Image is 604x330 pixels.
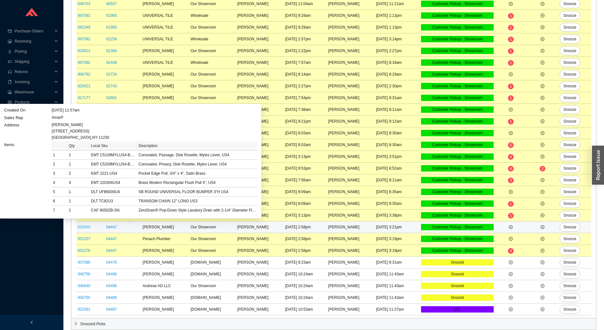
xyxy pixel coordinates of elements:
span: Snooze [563,283,576,289]
td: [DATE] 1:13pm [375,22,420,33]
span: Snooze [563,95,576,101]
td: [DATE] 2:57pm [284,33,327,45]
button: Snooze [560,187,580,196]
a: 922581 [78,307,90,312]
td: UNIVERSAL TILE [141,22,189,33]
div: Snoozed Picks [71,318,596,330]
span: plus-circle [509,108,513,111]
span: Snooze [563,1,576,7]
div: Customer Pickup - Showroom [421,48,494,54]
td: Pocket Edge Pull, 3/4" x 4", Satin Brass [137,169,257,178]
td: [PERSON_NAME] [327,104,375,116]
td: [PERSON_NAME] [327,57,375,69]
td: EMT C5109MYLUS4-Backset: 2 3/8" [90,151,137,160]
sup: 4 [508,154,514,160]
button: Snooze [560,11,580,20]
td: [DATE] 8:35am [375,186,420,198]
a: 64447 [106,248,117,253]
a: 61965 [106,13,117,18]
td: EMT 2221-US4 [90,169,137,178]
span: plus-circle [541,155,544,158]
button: Snooze [560,176,580,185]
td: Sales Rep [4,114,51,121]
span: Warehouse [15,87,53,97]
span: 1 [510,119,512,124]
span: plus-circle [541,84,544,88]
td: [PERSON_NAME] [236,57,284,69]
a: 62861 [106,96,117,100]
span: plus-circle [541,202,544,205]
td: Our Showroom [189,80,236,92]
button: Snooze [560,258,580,267]
span: 1 [510,25,512,30]
span: Snooze [563,177,576,183]
span: Snooze [563,294,576,301]
td: AmarP [51,114,257,121]
span: Snooze [563,83,576,89]
td: Concealed, Passage, Disk Rosette, Myles Lever, US4 [137,151,257,160]
td: [DATE] 9:53pm [284,163,327,174]
span: plus-circle [509,307,513,311]
td: [DATE] 8:29am [375,69,420,80]
td: [PERSON_NAME] [236,80,284,92]
td: [PERSON_NAME] [141,45,189,57]
div: Customer Pickup - Showroom [421,83,494,89]
td: [PERSON_NAME] [327,33,375,45]
span: plus-circle [541,143,544,147]
td: [PERSON_NAME] [327,45,375,57]
td: [PERSON_NAME] [236,69,284,80]
td: Wholesale [189,33,236,45]
td: [DATE] 8:03am [284,127,327,139]
button: Snooze [560,199,580,208]
span: Shipping [15,57,53,67]
span: plus-circle [541,307,544,311]
a: 62384 [106,49,117,53]
span: plus-circle [541,213,544,217]
span: Snooze [563,247,576,254]
td: [PERSON_NAME] [327,116,375,127]
td: [DATE] 9:29am [284,22,327,33]
a: 60557 [106,2,117,6]
span: right [74,322,78,326]
td: [DATE] 3:51pm [375,151,420,163]
sup: 1 [508,13,514,19]
a: 906762 [78,72,90,77]
sup: 2 [540,166,546,172]
div: Customer Pickup - Showroom [421,1,494,7]
span: plus-circle [541,72,544,76]
a: 62724 [106,72,117,77]
td: [DATE] 11:57am [51,106,257,114]
span: Snooze [563,59,576,66]
a: 64486 [106,284,117,288]
span: Snooze [563,189,576,195]
span: Snooze [563,36,576,42]
span: plus-circle [541,14,544,17]
td: [PERSON_NAME] [327,92,375,104]
span: plus-circle [509,237,513,241]
td: [PERSON_NAME] [327,163,375,174]
span: plus-circle [541,296,544,300]
sup: 3 [508,178,514,183]
td: [DATE] 7:56am [284,174,327,186]
th: Description [137,141,252,151]
button: Snooze [560,223,580,232]
span: Snooze [563,118,576,125]
span: plus-circle [541,25,544,29]
th: Local Sku [90,141,137,151]
td: 5 [52,187,68,197]
a: 825621 [78,84,90,88]
button: Snooze [560,246,580,255]
td: Brass Modern Rectangular Flush Pull 4", US4 [137,178,257,187]
td: [DATE] 3:13pm [284,151,327,163]
a: 931257 [78,237,90,241]
td: [DATE] 8:35am [375,198,420,210]
span: 3 [510,178,512,183]
a: 852276 [78,248,90,253]
td: UNIVERSAL TILE [141,57,189,69]
td: [DATE] 8:11am [375,174,420,186]
span: Snooze [563,165,576,172]
a: 64447 [106,237,117,241]
span: plus-circle [541,272,544,276]
td: Our Showroom [189,22,236,33]
span: plus-circle [541,37,544,41]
